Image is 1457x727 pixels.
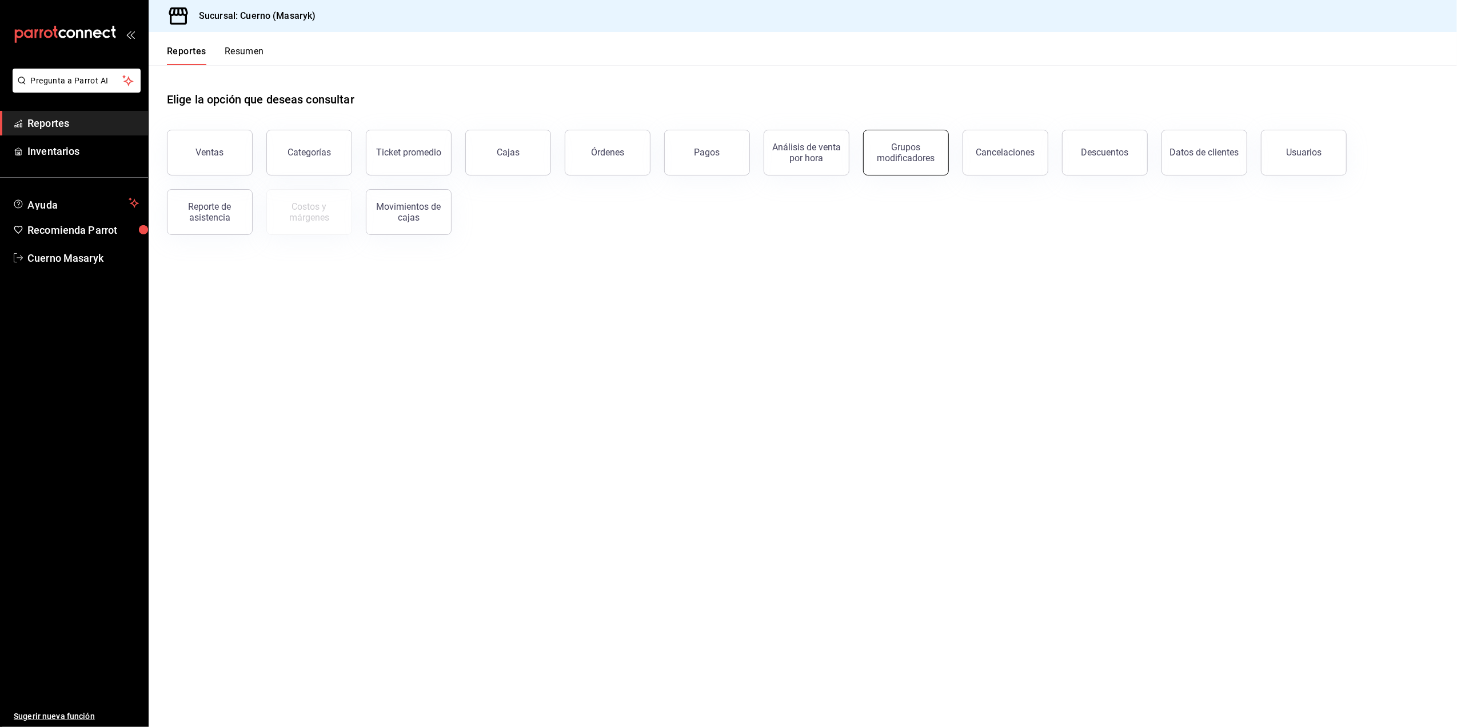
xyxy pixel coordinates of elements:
span: Reportes [27,115,139,131]
a: Cajas [465,130,551,175]
button: Movimientos de cajas [366,189,452,235]
span: Cuerno Masaryk [27,250,139,266]
button: Grupos modificadores [863,130,949,175]
div: Cajas [497,146,520,159]
button: Análisis de venta por hora [764,130,849,175]
div: Reporte de asistencia [174,201,245,223]
div: Datos de clientes [1170,147,1239,158]
button: Pagos [664,130,750,175]
button: Cancelaciones [963,130,1048,175]
span: Sugerir nueva función [14,710,139,722]
button: Resumen [225,46,264,65]
div: Pagos [694,147,720,158]
button: Contrata inventarios para ver este reporte [266,189,352,235]
div: Ticket promedio [376,147,441,158]
button: Datos de clientes [1161,130,1247,175]
button: Reportes [167,46,206,65]
a: Pregunta a Parrot AI [8,83,141,95]
div: Categorías [288,147,331,158]
div: Cancelaciones [976,147,1035,158]
button: Pregunta a Parrot AI [13,69,141,93]
button: Descuentos [1062,130,1148,175]
h1: Elige la opción que deseas consultar [167,91,354,108]
h3: Sucursal: Cuerno (Masaryk) [190,9,316,23]
div: Análisis de venta por hora [771,142,842,163]
button: Órdenes [565,130,650,175]
div: Costos y márgenes [274,201,345,223]
div: Ventas [196,147,224,158]
button: Usuarios [1261,130,1347,175]
span: Ayuda [27,196,124,210]
div: Movimientos de cajas [373,201,444,223]
button: Ventas [167,130,253,175]
div: Órdenes [591,147,624,158]
span: Recomienda Parrot [27,222,139,238]
button: Ticket promedio [366,130,452,175]
span: Inventarios [27,143,139,159]
div: navigation tabs [167,46,264,65]
button: open_drawer_menu [126,30,135,39]
div: Grupos modificadores [871,142,941,163]
button: Categorías [266,130,352,175]
div: Usuarios [1286,147,1322,158]
span: Pregunta a Parrot AI [31,75,123,87]
div: Descuentos [1081,147,1129,158]
button: Reporte de asistencia [167,189,253,235]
